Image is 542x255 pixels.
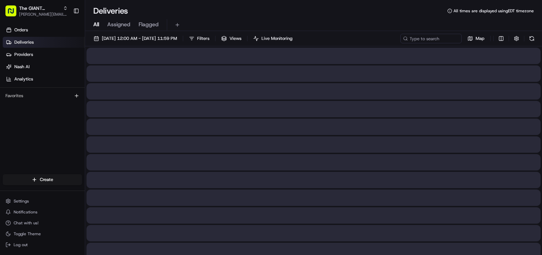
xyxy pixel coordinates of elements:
div: Favorites [3,90,82,101]
span: Notifications [14,209,37,215]
a: Orders [3,25,85,35]
span: Map [476,35,484,42]
button: Toggle Theme [3,229,82,239]
span: Assigned [107,20,130,29]
span: Orders [14,27,28,33]
span: Chat with us! [14,220,38,226]
span: Live Monitoring [261,35,292,42]
button: Views [218,34,244,43]
input: Type to search [400,34,462,43]
button: Notifications [3,207,82,217]
button: Map [464,34,488,43]
span: All [93,20,99,29]
span: Deliveries [14,39,34,45]
span: Flagged [139,20,159,29]
span: Toggle Theme [14,231,41,237]
button: The GIANT Company[PERSON_NAME][EMAIL_ADDRESS][PERSON_NAME][DOMAIN_NAME] [3,3,70,19]
span: Analytics [14,76,33,82]
a: Nash AI [3,61,85,72]
a: Deliveries [3,37,85,48]
button: Create [3,174,82,185]
span: All times are displayed using EDT timezone [453,8,534,14]
span: Settings [14,198,29,204]
span: Views [229,35,241,42]
button: Settings [3,196,82,206]
a: Analytics [3,74,85,85]
button: [PERSON_NAME][EMAIL_ADDRESS][PERSON_NAME][DOMAIN_NAME] [19,12,68,17]
button: Chat with us! [3,218,82,228]
span: Log out [14,242,28,247]
a: Providers [3,49,85,60]
button: [DATE] 12:00 AM - [DATE] 11:59 PM [91,34,180,43]
button: The GIANT Company [19,5,60,12]
span: Providers [14,51,33,58]
button: Filters [186,34,212,43]
button: Log out [3,240,82,250]
span: Filters [197,35,209,42]
span: [DATE] 12:00 AM - [DATE] 11:59 PM [102,35,177,42]
span: Nash AI [14,64,30,70]
span: Create [40,177,53,183]
h1: Deliveries [93,5,128,16]
button: Refresh [527,34,537,43]
button: Live Monitoring [250,34,296,43]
